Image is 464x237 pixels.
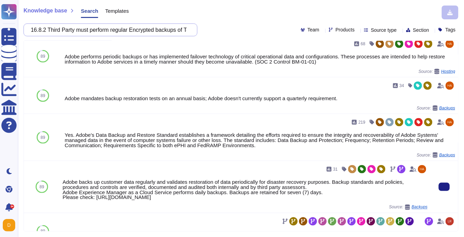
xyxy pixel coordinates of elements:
span: Search [81,8,98,13]
span: Source: [419,69,455,74]
img: user [3,219,15,231]
div: Adobe performs periodic backups or has implemented failover technology of critical operational da... [65,54,455,64]
span: Knowledge base [24,8,67,13]
span: 34 [400,84,404,88]
div: Adobe mandates backup restoration tests on an annual basis; Adobe doesn't currently support a qua... [65,96,455,101]
span: 89 [39,185,44,189]
img: user [446,217,454,226]
img: user [446,82,454,90]
span: 89 [40,54,45,58]
span: Tags [445,27,456,32]
span: Backups [439,153,455,157]
span: 89 [40,135,45,140]
span: 31 [333,167,338,171]
span: Templates [105,8,129,13]
input: Search a question or template... [27,24,190,36]
button: user [1,218,20,233]
span: 89 [40,229,45,234]
span: Source type [371,28,397,32]
span: Source: [417,105,455,111]
span: Team [308,27,319,32]
span: Hosting [441,69,455,74]
span: Source: [417,152,455,158]
img: user [418,165,426,173]
div: Yes. Adobe's Data Backup and Restore Standard establishes a framework detailing the efforts requi... [65,132,455,148]
span: 89 [40,94,45,98]
div: 9+ [10,205,14,209]
img: user [446,118,454,126]
img: user [446,40,454,48]
span: Section [413,28,429,32]
span: 219 [359,120,365,124]
span: Backups [412,205,428,209]
div: Adobe backs up customer data regularly and validates restoration of data periodically for disaste... [63,179,428,200]
span: Backups [439,106,455,110]
span: Source: [389,205,428,210]
span: 68 [361,42,365,46]
span: Products [336,27,355,32]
